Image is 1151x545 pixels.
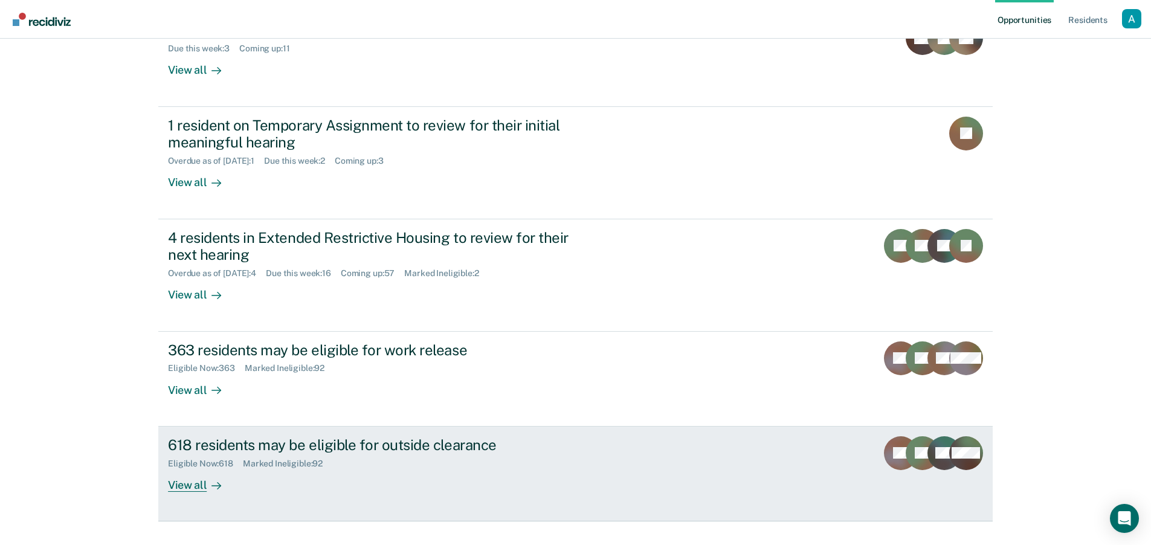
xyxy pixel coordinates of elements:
[168,341,592,359] div: 363 residents may be eligible for work release
[264,156,335,166] div: Due this week : 2
[335,156,393,166] div: Coming up : 3
[168,229,592,264] div: 4 residents in Extended Restrictive Housing to review for their next hearing
[239,44,299,54] div: Coming up : 11
[168,363,245,373] div: Eligible Now : 363
[1110,504,1139,533] div: Open Intercom Messenger
[168,117,592,152] div: 1 resident on Temporary Assignment to review for their initial meaningful hearing
[168,156,264,166] div: Overdue as of [DATE] : 1
[168,44,239,54] div: Due this week : 3
[266,268,341,279] div: Due this week : 16
[168,373,236,397] div: View all
[168,468,236,492] div: View all
[158,427,993,521] a: 618 residents may be eligible for outside clearanceEligible Now:618Marked Ineligible:92View all
[243,459,332,469] div: Marked Ineligible : 92
[158,219,993,332] a: 4 residents in Extended Restrictive Housing to review for their next hearingOverdue as of [DATE]:...
[168,279,236,302] div: View all
[245,363,334,373] div: Marked Ineligible : 92
[168,459,243,469] div: Eligible Now : 618
[341,268,404,279] div: Coming up : 57
[404,268,488,279] div: Marked Ineligible : 2
[158,107,993,219] a: 1 resident on Temporary Assignment to review for their initial meaningful hearingOverdue as of [D...
[158,332,993,427] a: 363 residents may be eligible for work releaseEligible Now:363Marked Ineligible:92View all
[1122,9,1141,28] button: Profile dropdown button
[158,11,993,106] a: 3 residents to review for release from Restrictive HousingDue this week:3Coming up:11View all
[168,54,236,77] div: View all
[168,166,236,190] div: View all
[13,13,71,26] img: Recidiviz
[168,268,266,279] div: Overdue as of [DATE] : 4
[168,436,592,454] div: 618 residents may be eligible for outside clearance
